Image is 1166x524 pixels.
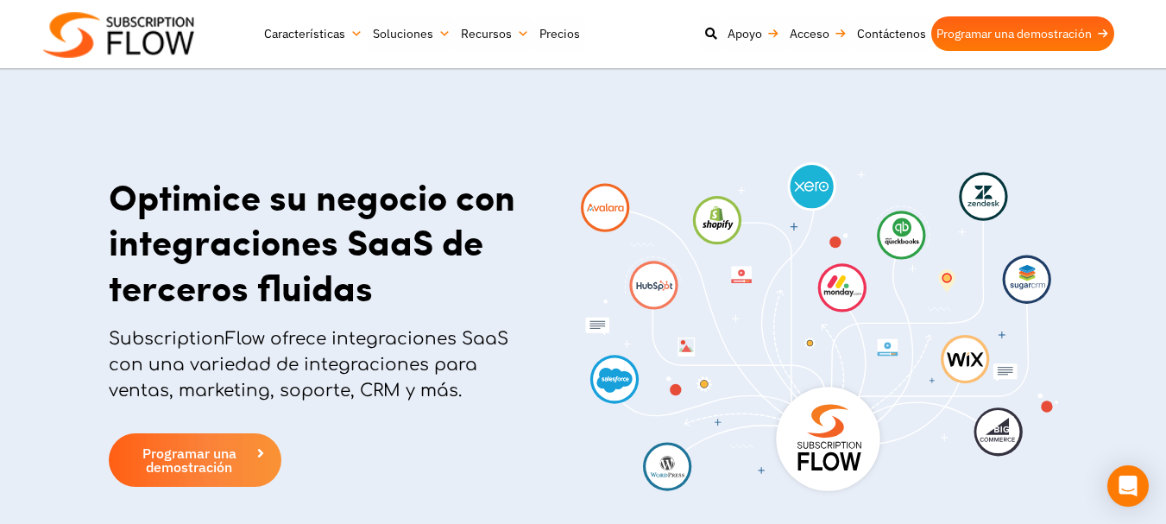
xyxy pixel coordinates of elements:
[456,16,534,51] a: Recursos
[852,16,931,51] a: Contáctenos
[368,16,456,51] a: Soluciones
[539,26,580,41] font: Precios
[936,26,1092,41] font: Programar una demostración
[461,26,512,41] font: Recursos
[142,445,236,476] font: Programar una demostración
[790,26,829,41] font: Acceso
[534,16,585,51] a: Precios
[264,26,345,41] font: Características
[43,12,194,58] img: Flujo de suscripción
[931,16,1114,51] a: Programar una demostración
[1107,465,1149,507] div: Open Intercom Messenger
[109,329,508,401] font: SubscriptionFlow ofrece integraciones SaaS con una variedad de integraciones para ventas, marketi...
[722,16,785,51] a: Apoyo
[373,26,433,41] font: Soluciones
[728,26,762,41] font: Apoyo
[785,16,852,51] a: Acceso
[581,162,1058,498] img: Integraciones SaaS
[259,16,368,51] a: Características
[857,26,926,41] font: Contáctenos
[109,433,281,487] a: Programar una demostración
[109,170,515,313] font: Optimice su negocio con integraciones SaaS de terceros fluidas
